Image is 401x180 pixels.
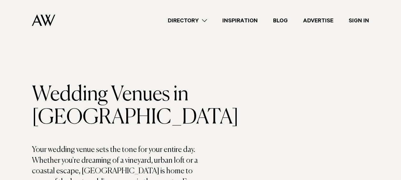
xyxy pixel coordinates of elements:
[32,14,55,26] img: Auckland Weddings Logo
[160,16,215,25] a: Directory
[215,16,265,25] a: Inspiration
[32,83,201,129] h1: Wedding Venues in [GEOGRAPHIC_DATA]
[265,16,295,25] a: Blog
[341,16,377,25] a: Sign In
[295,16,341,25] a: Advertise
